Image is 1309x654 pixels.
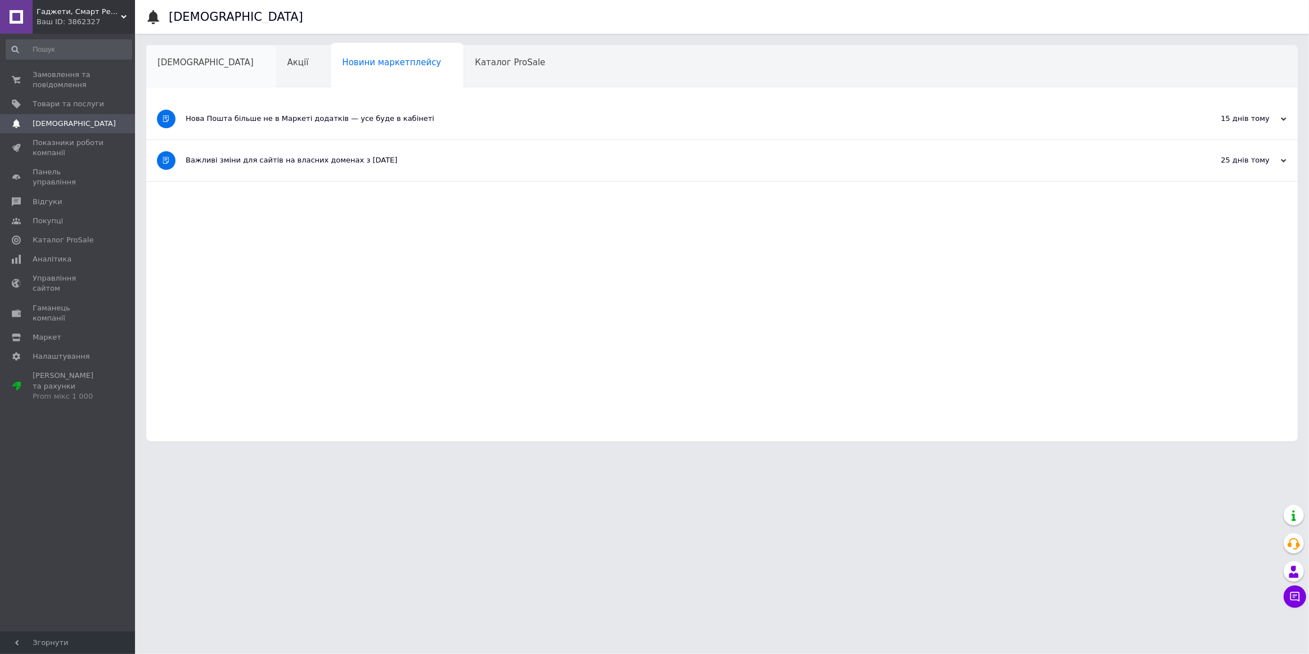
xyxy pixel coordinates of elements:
[33,99,104,109] span: Товари та послуги
[1174,155,1286,165] div: 25 днів тому
[33,371,104,402] span: [PERSON_NAME] та рахунки
[475,57,545,67] span: Каталог ProSale
[33,254,71,264] span: Аналітика
[33,332,61,342] span: Маркет
[33,273,104,294] span: Управління сайтом
[37,7,121,17] span: Гаджети, Смарт Речі та Спорт
[6,39,132,60] input: Пошук
[33,138,104,158] span: Показники роботи компанії
[33,391,104,402] div: Prom мікс 1 000
[33,119,116,129] span: [DEMOGRAPHIC_DATA]
[169,10,303,24] h1: [DEMOGRAPHIC_DATA]
[186,114,1174,124] div: Нова Пошта більше не в Маркеті додатків — усе буде в кабінеті
[1284,585,1306,608] button: Чат з покупцем
[33,235,93,245] span: Каталог ProSale
[33,197,62,207] span: Відгуки
[33,351,90,362] span: Налаштування
[33,303,104,323] span: Гаманець компанії
[342,57,441,67] span: Новини маркетплейсу
[37,17,135,27] div: Ваш ID: 3862327
[33,216,63,226] span: Покупці
[33,167,104,187] span: Панель управління
[33,70,104,90] span: Замовлення та повідомлення
[1174,114,1286,124] div: 15 днів тому
[158,57,254,67] span: [DEMOGRAPHIC_DATA]
[287,57,309,67] span: Акції
[186,155,1174,165] div: Важливі зміни для сайтів на власних доменах з [DATE]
